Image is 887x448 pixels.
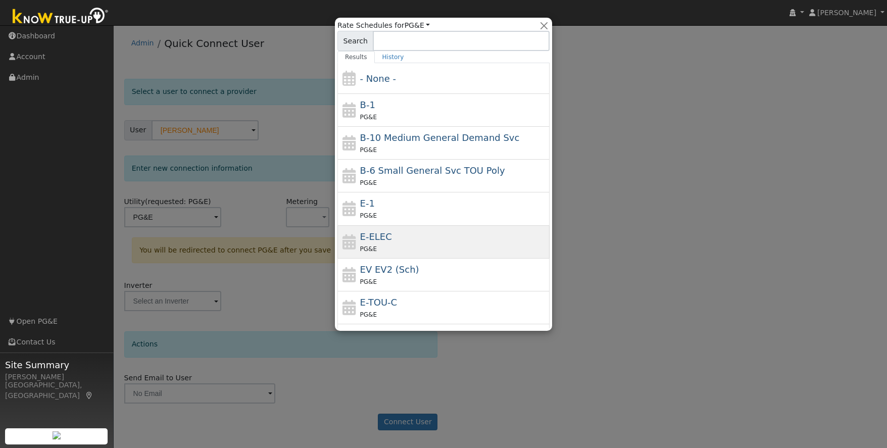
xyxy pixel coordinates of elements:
[360,264,419,275] span: Electric Vehicle EV2 (Sch)
[405,21,430,29] a: PG&E
[337,31,373,51] span: Search
[360,198,375,209] span: E-1
[5,380,108,401] div: [GEOGRAPHIC_DATA], [GEOGRAPHIC_DATA]
[337,51,375,63] a: Results
[360,179,377,186] span: PG&E
[360,99,375,110] span: B-1
[53,431,61,439] img: retrieve
[8,6,114,28] img: Know True-Up
[5,358,108,372] span: Site Summary
[375,51,412,63] a: History
[360,311,377,318] span: PG&E
[360,212,377,219] span: PG&E
[360,165,505,176] span: B-6 Small General Service TOU Poly Phase
[85,391,94,400] a: Map
[360,132,520,143] span: B-10 Medium General Demand Service (Primary Voltage)
[337,20,430,31] span: Rate Schedules for
[360,114,377,121] span: PG&E
[360,245,377,253] span: PG&E
[5,372,108,382] div: [PERSON_NAME]
[360,297,398,308] span: E-TOU-C
[360,231,392,242] span: E-ELEC
[360,278,377,285] span: PG&E
[360,146,377,154] span: PG&E
[360,73,396,84] span: - None -
[817,9,876,17] span: [PERSON_NAME]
